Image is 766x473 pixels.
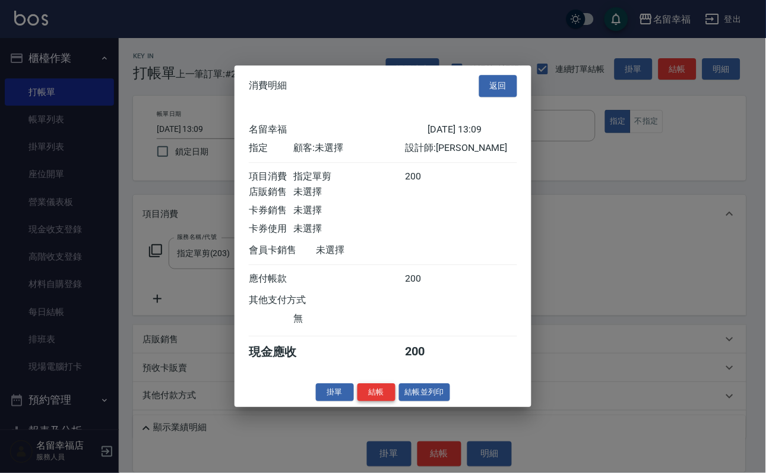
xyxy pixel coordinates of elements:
button: 返回 [479,75,517,97]
button: 結帳並列印 [399,383,451,402]
div: 無 [293,313,405,325]
div: [DATE] 13:09 [428,124,517,136]
div: 應付帳款 [249,273,293,285]
div: 會員卡銷售 [249,244,316,257]
button: 掛單 [316,383,354,402]
div: 名留幸福 [249,124,428,136]
div: 卡券銷售 [249,204,293,217]
div: 200 [406,171,450,183]
div: 未選擇 [316,244,428,257]
div: 店販銷售 [249,186,293,198]
div: 200 [406,273,450,285]
div: 200 [406,344,450,360]
div: 指定 [249,142,293,154]
div: 其他支付方式 [249,294,338,307]
div: 未選擇 [293,186,405,198]
div: 指定單剪 [293,171,405,183]
span: 消費明細 [249,80,287,92]
div: 未選擇 [293,223,405,235]
div: 未選擇 [293,204,405,217]
div: 現金應收 [249,344,316,360]
button: 結帳 [357,383,395,402]
div: 顧客: 未選擇 [293,142,405,154]
div: 設計師: [PERSON_NAME] [406,142,517,154]
div: 項目消費 [249,171,293,183]
div: 卡券使用 [249,223,293,235]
